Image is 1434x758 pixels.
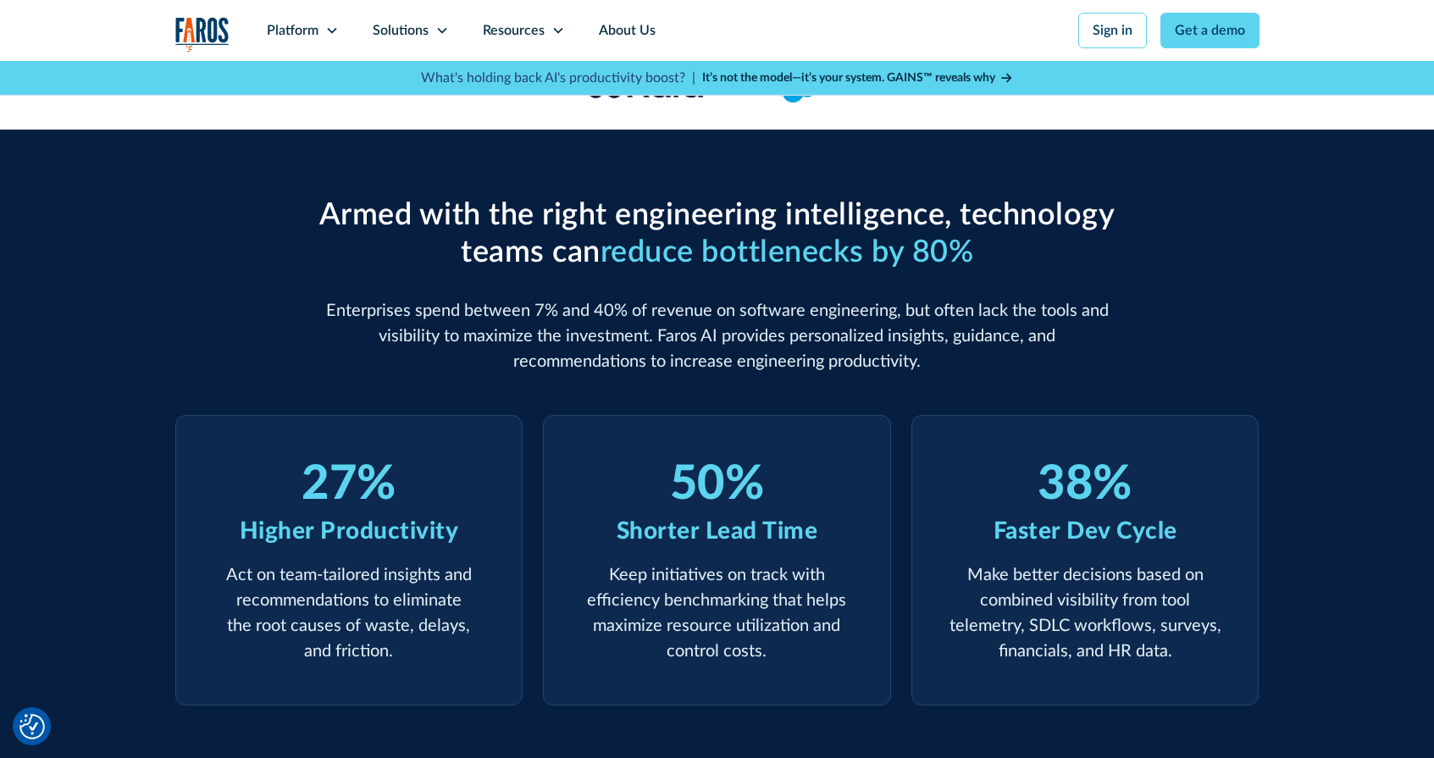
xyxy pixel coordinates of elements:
a: home [175,17,230,52]
p: Keep initiatives on track with efficiency benchmarking that helps maximize resource utilization a... [574,562,860,664]
p: Act on team-tailored insights and recommendations to eliminate the root causes of waste, delays, ... [207,562,492,664]
div: 50 [670,456,725,513]
p: Make better decisions based on combined visibility from tool telemetry, SDLC workflows, surveys, ... [943,562,1228,664]
div: % [1093,456,1132,513]
div: Platform [267,20,318,41]
div: Solutions [373,20,429,41]
p: What's holding back AI's productivity boost? | [421,68,695,88]
button: Cookie Settings [19,714,45,739]
img: Revisit consent button [19,714,45,739]
div: Higher Productivity [240,513,459,549]
h2: Armed with the right engineering intelligence, technology teams can [311,197,1124,270]
img: Logo of the analytics and reporting company Faros. [175,17,230,52]
span: reduce bottlenecks by 80% [601,237,974,268]
p: Enterprises spend between 7% and 40% of revenue on software engineering, but often lack the tools... [311,298,1124,374]
a: Sign in [1078,13,1147,48]
div: Faster Dev Cycle [994,513,1177,549]
a: Get a demo [1160,13,1260,48]
div: % [357,456,396,513]
div: % [725,456,765,513]
div: Resources [483,20,545,41]
strong: It’s not the model—it’s your system. GAINS™ reveals why [702,72,995,84]
div: 27 [302,456,357,513]
div: 38 [1038,456,1093,513]
div: Shorter Lead Time [617,513,818,549]
a: It’s not the model—it’s your system. GAINS™ reveals why [702,69,1014,87]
